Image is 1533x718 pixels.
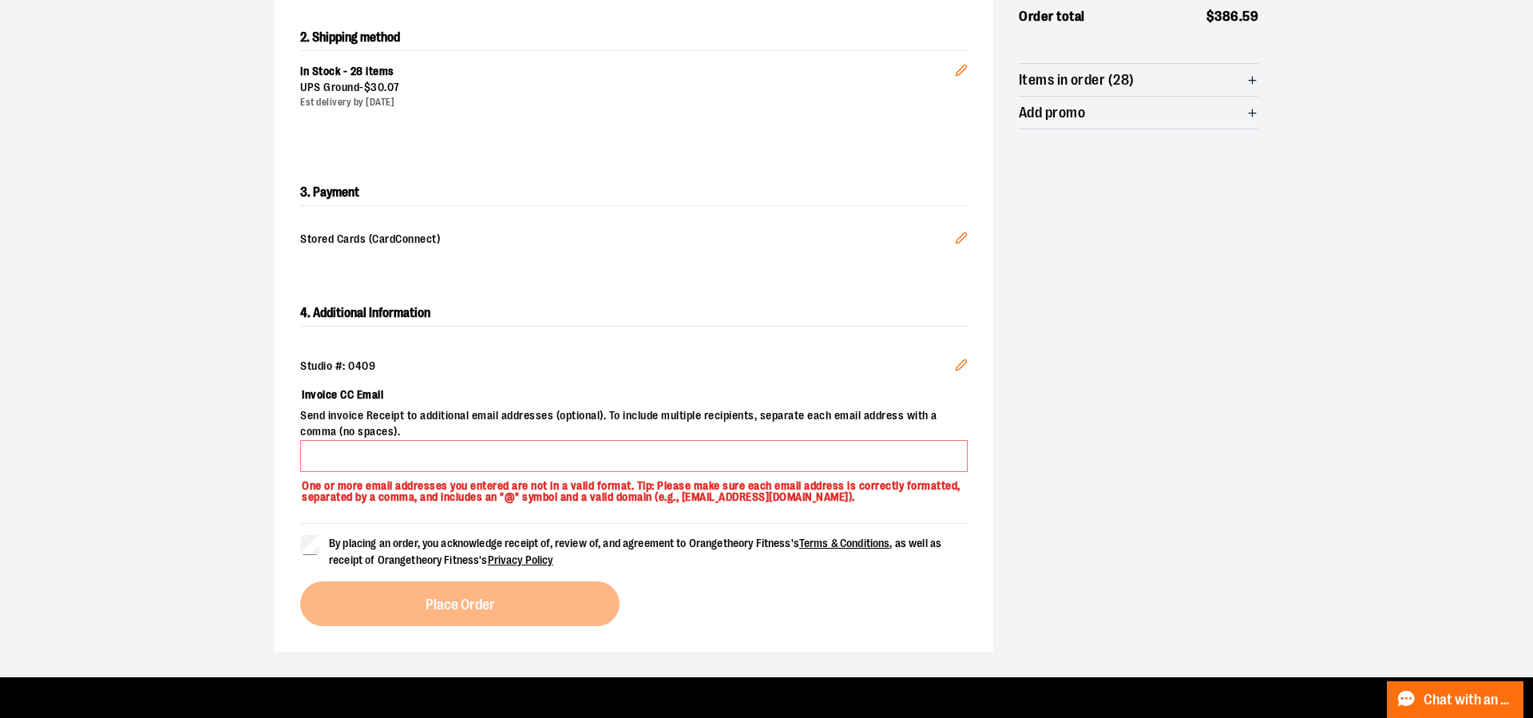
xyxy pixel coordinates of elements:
div: In Stock - 28 items [300,64,955,80]
span: Add promo [1019,105,1085,121]
label: Invoice CC Email [300,381,968,408]
span: . [384,81,387,93]
p: One or more email addresses you entered are not in a valid format. Tip: Please make sure each ema... [300,472,968,504]
span: 59 [1242,9,1258,24]
a: Privacy Policy [488,553,553,566]
div: Est delivery by [DATE] [300,96,955,109]
button: Edit [942,219,980,262]
h2: 2. Shipping method [300,25,968,50]
span: $ [364,81,371,93]
span: 07 [387,81,400,93]
button: Chat with an Expert [1387,681,1524,718]
button: Items in order (28) [1019,64,1258,96]
a: Terms & Conditions [799,537,890,549]
button: Edit [942,38,980,94]
span: By placing an order, you acknowledge receipt of, review of, and agreement to Orangetheory Fitness... [329,537,941,566]
button: Edit [942,346,980,389]
span: 30 [370,81,384,93]
h2: 4. Additional Information [300,300,968,327]
span: Chat with an Expert [1424,692,1514,708]
input: By placing an order, you acknowledge receipt of, review of, and agreement to Orangetheory Fitness... [300,535,319,554]
span: Stored Cards (CardConnect) [300,232,955,249]
span: Order total [1019,6,1085,27]
span: Send invoice Receipt to additional email addresses (optional). To include multiple recipients, se... [300,408,968,440]
span: . [1239,9,1243,24]
button: Add promo [1019,97,1258,129]
div: UPS Ground - [300,80,955,96]
h2: 3. Payment [300,180,968,206]
span: 386 [1214,9,1239,24]
span: $ [1206,9,1215,24]
span: Items in order (28) [1019,73,1135,88]
div: Studio #: 0409 [300,359,968,375]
